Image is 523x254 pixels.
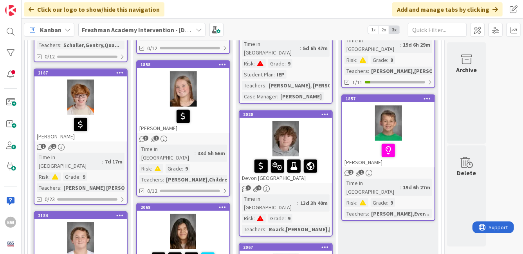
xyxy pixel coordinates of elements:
[275,70,287,79] div: IEP
[164,175,241,184] div: [PERSON_NAME],Childress,...
[298,199,330,207] div: 13d 3h 40m
[163,175,164,184] span: :
[352,78,362,87] span: 1/11
[456,65,477,74] div: Archive
[301,44,330,53] div: 5d 6h 47m
[342,141,435,167] div: [PERSON_NAME]
[45,195,55,203] span: 0/23
[63,172,79,181] div: Grade
[5,238,16,249] img: avatar
[267,81,405,90] div: [PERSON_NAME], [PERSON_NAME], [PERSON_NAME]...
[268,59,285,68] div: Grade
[154,136,159,141] span: 1
[401,183,432,192] div: 19d 6h 27m
[388,56,395,64] div: 9
[368,209,369,218] span: :
[344,198,356,207] div: Risk
[196,149,227,158] div: 33d 5h 56m
[344,209,368,218] div: Teachers
[371,198,387,207] div: Grade
[139,145,195,162] div: Time in [GEOGRAPHIC_DATA]
[401,40,432,49] div: 19d 6h 29m
[342,95,435,102] div: 1857
[285,214,286,223] span: :
[137,107,229,133] div: [PERSON_NAME]
[24,2,164,16] div: Click our logo to show/hide this navigation
[240,156,332,183] div: Devon [GEOGRAPHIC_DATA]
[143,136,148,141] span: 3
[137,204,229,211] div: 2068
[45,53,55,61] span: 0/12
[388,198,395,207] div: 9
[246,185,251,190] span: 5
[240,244,332,251] div: 2067
[40,25,61,34] span: Kanban
[242,194,297,212] div: Time in [GEOGRAPHIC_DATA]
[346,96,435,102] div: 1857
[369,67,509,75] div: [PERSON_NAME],[PERSON_NAME],[PERSON_NAME],T...
[371,56,387,64] div: Grade
[242,81,265,90] div: Teachers
[408,23,467,37] input: Quick Filter...
[34,212,127,219] div: 2184
[34,69,127,142] div: 2187[PERSON_NAME]
[356,198,357,207] span: :
[242,59,254,68] div: Risk
[60,41,61,49] span: :
[183,164,190,173] div: 9
[242,92,277,101] div: Case Manager
[79,172,81,181] span: :
[400,40,401,49] span: :
[457,168,476,178] div: Delete
[5,217,16,228] div: EW
[38,213,127,218] div: 2184
[34,69,127,76] div: 2187
[242,40,300,57] div: Time in [GEOGRAPHIC_DATA]
[348,170,353,175] span: 2
[34,115,127,142] div: [PERSON_NAME]
[268,214,285,223] div: Grade
[286,214,292,223] div: 9
[139,175,163,184] div: Teachers
[81,172,87,181] div: 9
[277,92,278,101] span: :
[166,164,182,173] div: Grade
[265,81,267,90] span: :
[300,44,301,53] span: :
[60,183,61,192] span: :
[265,225,267,234] span: :
[151,164,152,173] span: :
[182,164,183,173] span: :
[242,70,274,79] div: Student Plan
[356,56,357,64] span: :
[242,214,254,223] div: Risk
[368,26,379,34] span: 1x
[51,144,56,149] span: 1
[342,95,435,167] div: 1857[PERSON_NAME]
[242,225,265,234] div: Teachers
[285,59,286,68] span: :
[195,149,196,158] span: :
[243,112,332,117] div: 2020
[389,26,400,34] span: 3x
[37,153,102,170] div: Time in [GEOGRAPHIC_DATA]
[392,2,503,16] div: Add and manage tabs by clicking
[37,183,60,192] div: Teachers
[141,62,229,67] div: 1858
[243,245,332,250] div: 2067
[240,111,332,183] div: 2020Devon [GEOGRAPHIC_DATA]
[286,59,292,68] div: 9
[369,209,431,218] div: [PERSON_NAME],Ever...
[240,111,332,118] div: 2020
[368,67,369,75] span: :
[254,59,255,68] span: :
[278,92,324,101] div: [PERSON_NAME]
[38,70,127,76] div: 2187
[274,70,275,79] span: :
[41,144,46,149] span: 2
[387,198,388,207] span: :
[141,205,229,210] div: 2068
[344,36,400,53] div: Time in [GEOGRAPHIC_DATA]
[254,214,255,223] span: :
[297,199,298,207] span: :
